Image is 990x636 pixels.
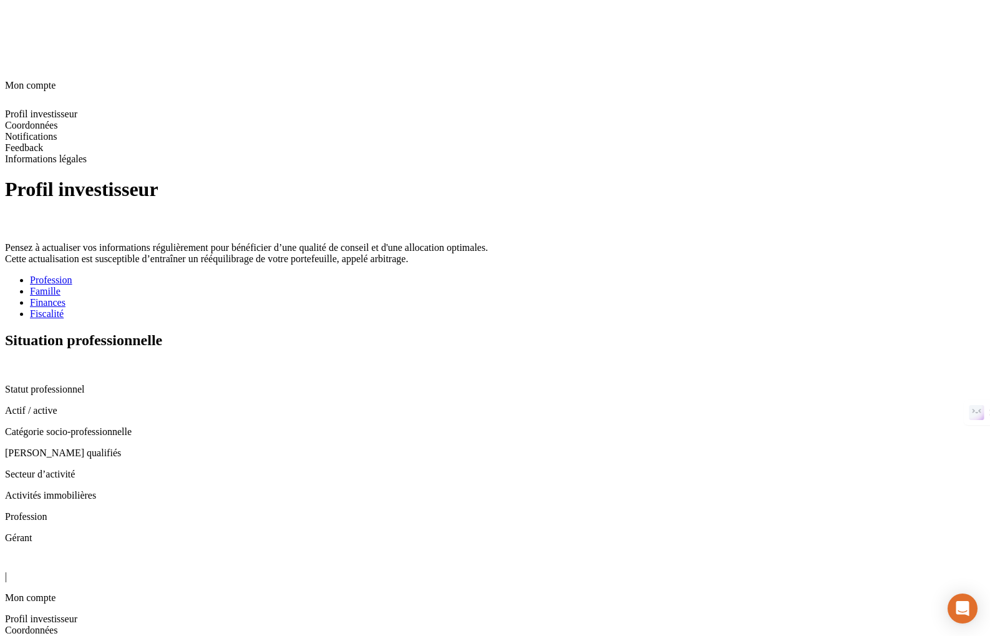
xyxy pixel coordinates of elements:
a: Famille [30,286,985,297]
span: Cette actualisation est susceptible d’entraîner un rééquilibrage de votre portefeuille, appelé ar... [5,253,408,264]
p: Catégorie socio-professionnelle [5,426,985,438]
span: [PERSON_NAME] qualifiés [5,448,121,458]
span: Activités immobilières [5,490,96,501]
span: Pensez à actualiser vos informations régulièrement pour bénéficier d’une qualité de conseil et d'... [5,242,488,253]
span: Profil investisseur [5,614,77,624]
span: Coordonnées [5,625,57,635]
span: Mon compte [5,80,56,91]
a: Finances [30,297,985,308]
h2: Situation professionnelle [5,332,985,349]
span: Actif / active [5,405,57,416]
p: Statut professionnel [5,384,985,395]
span: Notifications [5,131,57,142]
div: | [5,571,985,582]
div: Open Intercom Messenger [948,594,978,624]
p: Mon compte [5,592,985,604]
span: Coordonnées [5,120,57,130]
a: Fiscalité [30,308,985,320]
h1: Profil investisseur [5,178,985,201]
span: Feedback [5,142,43,153]
p: Secteur d’activité [5,469,985,480]
span: Gérant [5,532,32,543]
p: Profession [5,511,985,522]
span: Informations légales [5,154,87,164]
a: Profession [30,275,985,286]
span: Profil investisseur [5,109,77,119]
